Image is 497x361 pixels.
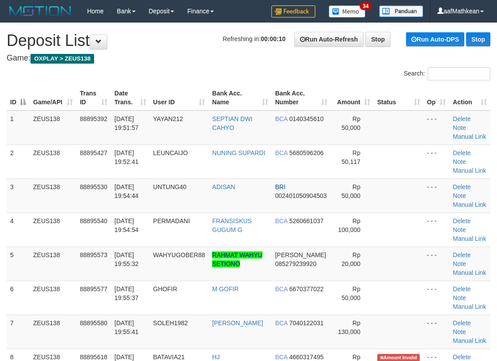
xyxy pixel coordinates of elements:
[453,328,466,335] a: Note
[275,149,288,156] span: BCA
[30,144,76,179] td: ZEUS138
[453,235,486,242] a: Manual Link
[428,67,490,80] input: Search:
[150,85,209,110] th: User ID: activate to sort column ascending
[275,192,327,199] span: Copy 002401050904503 to clipboard
[338,319,360,335] span: Rp 130,000
[453,294,466,301] a: Note
[453,115,470,122] a: Delete
[30,110,76,145] td: ZEUS138
[374,85,424,110] th: Status: activate to sort column ascending
[453,337,486,344] a: Manual Link
[7,315,30,349] td: 7
[453,167,486,174] a: Manual Link
[80,285,107,293] span: 88895577
[365,32,391,47] a: Stop
[453,303,486,310] a: Manual Link
[261,35,285,42] strong: 00:00:10
[212,285,239,293] a: M GOFIR
[7,32,490,49] h1: Deposit List
[406,32,464,46] a: Run Auto-DPS
[80,353,107,361] span: 88895618
[275,115,288,122] span: BCA
[30,213,76,247] td: ZEUS138
[341,285,360,301] span: Rp 50,000
[111,85,149,110] th: Date Trans.: activate to sort column ascending
[453,158,466,165] a: Note
[329,5,366,18] img: Button%20Memo.svg
[275,217,288,224] span: BCA
[76,85,111,110] th: Trans ID: activate to sort column ascending
[7,213,30,247] td: 4
[453,149,470,156] a: Delete
[289,285,324,293] span: Copy 6670377022 to clipboard
[341,183,360,199] span: Rp 50,000
[80,183,107,190] span: 88895530
[7,85,30,110] th: ID: activate to sort column descending
[424,281,450,315] td: - - -
[80,115,107,122] span: 88895392
[449,85,490,110] th: Action: activate to sort column ascending
[466,32,490,46] a: Stop
[153,319,188,327] span: SOLEH1982
[453,285,470,293] a: Delete
[453,260,466,267] a: Note
[114,183,139,199] span: [DATE] 19:54:44
[7,110,30,145] td: 1
[153,353,185,361] span: BATAVIA21
[424,110,450,145] td: - - -
[453,353,470,361] a: Delete
[80,217,107,224] span: 88895540
[7,4,74,18] img: MOTION_logo.png
[212,115,252,131] a: SEPTIAN DWI CAHYO
[209,85,271,110] th: Bank Acc. Name: activate to sort column ascending
[271,5,315,18] img: Feedback.jpg
[153,285,177,293] span: GHOFIR
[212,217,251,233] a: FRANSISKUS GUGUM G
[153,149,188,156] span: LEUNCAIJO
[275,183,285,190] span: BRI
[80,319,107,327] span: 88895580
[453,319,470,327] a: Delete
[7,54,490,63] h4: Game:
[453,183,470,190] a: Delete
[114,251,139,267] span: [DATE] 19:55:32
[453,201,486,208] a: Manual Link
[153,183,186,190] span: UNTUNG40
[275,260,316,267] span: Copy 085279239920 to clipboard
[114,319,139,335] span: [DATE] 19:55:41
[223,35,285,42] span: Refreshing in:
[80,149,107,156] span: 88895427
[424,144,450,179] td: - - -
[294,32,364,47] a: Run Auto-Refresh
[289,217,324,224] span: Copy 5260661037 to clipboard
[7,247,30,281] td: 5
[212,251,262,267] a: RAHMAT WAHYU SETIONO
[341,149,360,165] span: Rp 50,117
[212,319,263,327] a: [PERSON_NAME]
[338,217,360,233] span: Rp 100,000
[7,144,30,179] td: 2
[7,179,30,213] td: 3
[275,319,288,327] span: BCA
[114,115,139,131] span: [DATE] 19:51:57
[453,269,486,276] a: Manual Link
[275,251,326,258] span: [PERSON_NAME]
[153,251,205,258] span: WAHYUGOBER88
[453,192,466,199] a: Note
[424,85,450,110] th: Op: activate to sort column ascending
[30,179,76,213] td: ZEUS138
[30,315,76,349] td: ZEUS138
[424,247,450,281] td: - - -
[272,85,331,110] th: Bank Acc. Number: activate to sort column ascending
[275,285,288,293] span: BCA
[114,217,139,233] span: [DATE] 19:54:54
[341,251,360,267] span: Rp 20,000
[153,217,190,224] span: PERMADANI
[453,133,486,140] a: Manual Link
[289,149,324,156] span: Copy 5680596206 to clipboard
[30,281,76,315] td: ZEUS138
[331,85,374,110] th: Amount: activate to sort column ascending
[379,5,423,17] img: panduan.png
[424,179,450,213] td: - - -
